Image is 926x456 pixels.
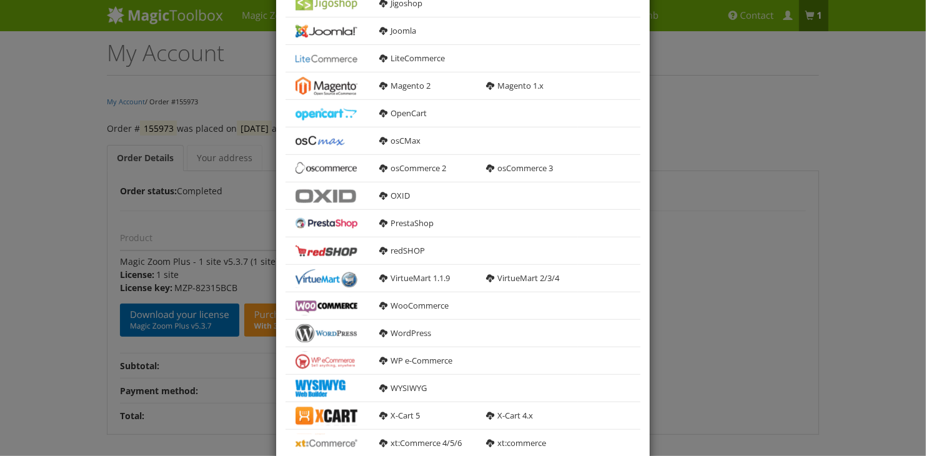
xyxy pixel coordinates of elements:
[486,410,533,421] a: X-Cart 4.x
[380,245,426,256] a: redSHOP
[486,437,546,449] a: xt:commerce
[380,272,451,284] a: VirtueMart 1.1.9
[380,162,447,174] a: osCommerce 2
[380,327,432,339] a: WordPress
[380,410,421,421] a: X-Cart 5
[380,135,421,146] a: osCMax
[380,190,411,201] a: OXID
[380,437,462,449] a: xt:Commerce 4/5/6
[380,80,431,91] a: Magento 2
[120,250,394,353] td: Magic Zoom Plus - 1 site v5.3.7 (1 site)
[380,107,427,119] a: OpenCart
[380,52,446,64] a: LiteCommerce
[486,162,553,174] a: osCommerce 3
[380,382,427,394] a: WYSIWYG
[486,80,544,91] a: Magento 1.x
[380,300,449,311] a: WooCommerce
[380,355,453,366] a: WP e-Commerce
[380,217,434,229] a: PrestaShop
[380,25,417,36] a: Joomla
[486,272,559,284] a: VirtueMart 2/3/4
